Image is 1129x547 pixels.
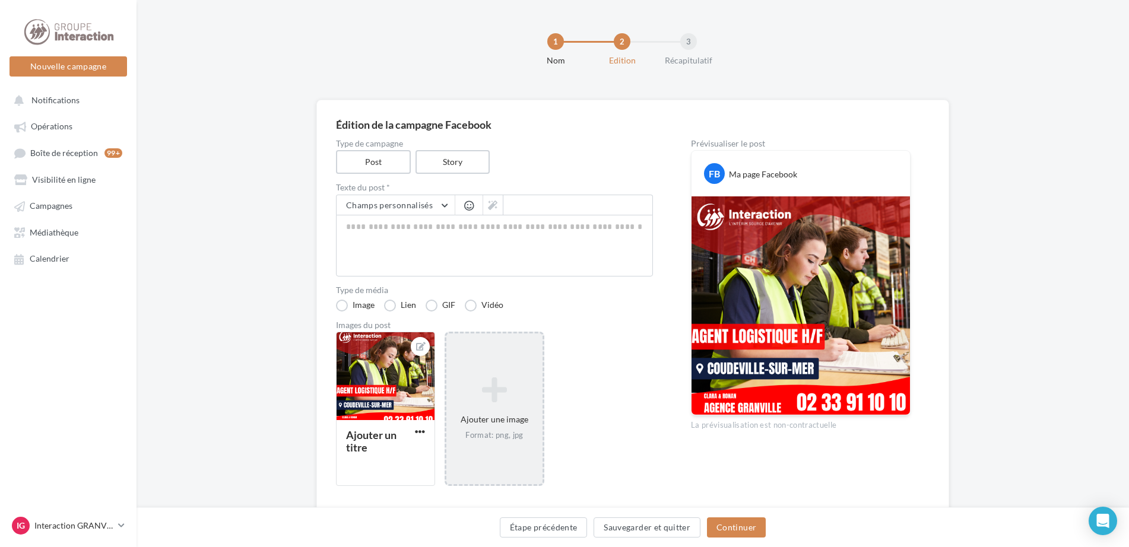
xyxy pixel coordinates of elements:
[500,517,588,538] button: Étape précédente
[594,517,700,538] button: Sauvegarder et quitter
[30,254,69,264] span: Calendrier
[7,168,129,190] a: Visibilité en ligne
[7,247,129,269] a: Calendrier
[336,300,375,311] label: Image
[7,195,129,216] a: Campagnes
[729,168,797,180] div: Ma page Facebook
[336,119,930,130] div: Édition de la campagne Facebook
[707,517,766,538] button: Continuer
[704,163,725,184] div: FB
[680,33,697,50] div: 3
[416,150,490,174] label: Story
[17,520,25,532] span: IG
[384,300,416,311] label: Lien
[346,200,433,210] span: Champs personnalisés
[32,174,96,185] span: Visibilité en ligne
[336,139,653,148] label: Type de campagne
[7,142,129,164] a: Boîte de réception99+
[336,286,653,294] label: Type de média
[547,33,564,50] div: 1
[104,148,122,158] div: 99+
[30,148,98,158] span: Boîte de réception
[9,56,127,77] button: Nouvelle campagne
[31,122,72,132] span: Opérations
[691,415,911,431] div: La prévisualisation est non-contractuelle
[7,89,125,110] button: Notifications
[346,428,397,454] div: Ajouter un titre
[465,300,503,311] label: Vidéo
[9,514,127,537] a: IG Interaction GRANVILLE
[1089,507,1117,535] div: Open Intercom Messenger
[336,183,653,192] label: Texte du post *
[691,139,911,148] div: Prévisualiser le post
[30,201,72,211] span: Campagnes
[30,227,78,237] span: Médiathèque
[426,300,455,311] label: GIF
[7,115,129,136] a: Opérations
[651,55,727,66] div: Récapitulatif
[614,33,630,50] div: 2
[336,321,653,329] div: Images du post
[34,520,113,532] p: Interaction GRANVILLE
[337,195,455,215] button: Champs personnalisés
[336,150,411,174] label: Post
[31,95,80,105] span: Notifications
[7,221,129,243] a: Médiathèque
[518,55,594,66] div: Nom
[584,55,660,66] div: Edition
